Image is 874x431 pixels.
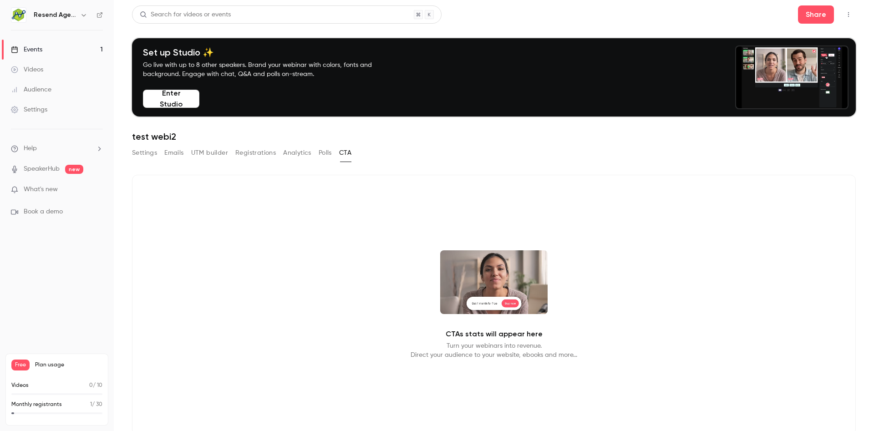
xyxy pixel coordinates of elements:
[143,47,393,58] h4: Set up Studio ✨
[34,10,76,20] h6: Resend Agency Kft
[191,146,228,160] button: UTM builder
[446,329,543,340] p: CTAs stats will appear here
[24,185,58,194] span: What's new
[132,131,856,142] h1: test webi2
[89,383,93,388] span: 0
[143,90,199,108] button: Enter Studio
[339,146,351,160] button: CTA
[11,8,26,22] img: Resend Agency Kft
[24,164,60,174] a: SpeakerHub
[11,65,43,74] div: Videos
[11,144,103,153] li: help-dropdown-opener
[411,341,577,360] p: Turn your webinars into revenue. Direct your audience to your website, ebooks and more...
[319,146,332,160] button: Polls
[90,401,102,409] p: / 30
[65,165,83,174] span: new
[89,381,102,390] p: / 10
[11,85,51,94] div: Audience
[140,10,231,20] div: Search for videos or events
[143,61,393,79] p: Go live with up to 8 other speakers. Brand your webinar with colors, fonts and background. Engage...
[11,360,30,370] span: Free
[35,361,102,369] span: Plan usage
[24,144,37,153] span: Help
[11,45,42,54] div: Events
[24,207,63,217] span: Book a demo
[90,402,92,407] span: 1
[132,146,157,160] button: Settings
[283,146,311,160] button: Analytics
[11,381,29,390] p: Videos
[235,146,276,160] button: Registrations
[798,5,834,24] button: Share
[11,105,47,114] div: Settings
[164,146,183,160] button: Emails
[11,401,62,409] p: Monthly registrants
